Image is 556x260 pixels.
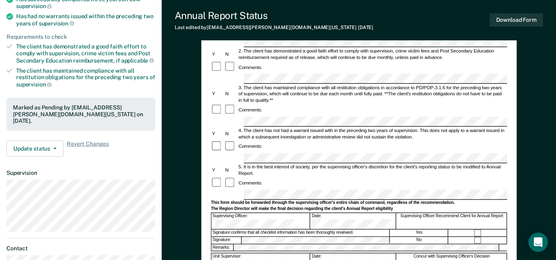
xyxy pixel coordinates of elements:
[390,237,448,244] div: No
[237,180,263,187] div: Comments:
[13,104,149,124] div: Marked as Pending by [EMAIL_ADDRESS][PERSON_NAME][DOMAIN_NAME][US_STATE] on [DATE].
[16,43,155,64] div: The client has demonstrated a good faith effort to comply with supervision, crime victim fees and...
[175,10,373,21] div: Annual Report Status
[121,57,154,64] span: applicable
[397,213,507,229] div: Supervising Officer Recommend Client for Annual Report
[16,81,52,88] span: supervision
[237,84,507,103] div: 3. The client has maintained compliance with all restitution obligations in accordance to PD/POP-...
[237,64,263,71] div: Comments:
[211,206,507,212] div: The Region Director will make the final decision regarding the client's Annual Report eligibility
[237,48,507,61] div: 2. The client has demonstrated a good faith effort to comply with supervision, crime victim fees ...
[16,3,52,9] span: supervision
[237,107,263,113] div: Comments:
[529,233,548,252] div: Open Intercom Messenger
[224,51,237,58] div: N
[39,20,74,27] span: supervision
[490,13,543,27] button: Download Form
[224,130,237,137] div: N
[6,140,63,157] button: Update status
[211,230,389,237] div: Signature confirms that all checklist information has been thoroughly reviewed.
[211,213,310,229] div: Supervising Officer:
[211,200,507,206] div: This form should be forwarded through the supervising officer's entire chain of command, regardle...
[211,167,224,174] div: Y
[390,230,448,237] div: Yes
[211,130,224,137] div: Y
[237,164,507,177] div: 5. It is in the best interest of society, per the supervising officer's discretion for the client...
[237,127,507,140] div: 4. The client has not had a warrant issued with in the preceding two years of supervision. This d...
[6,34,155,40] div: Requirements to check
[311,213,396,229] div: Date:
[211,245,234,251] div: Remarks:
[175,25,373,30] div: Last edited by [EMAIL_ADDRESS][PERSON_NAME][DOMAIN_NAME][US_STATE]
[211,51,224,58] div: Y
[6,170,155,176] dt: Supervision
[16,67,155,88] div: The client has maintained compliance with all restitution obligations for the preceding two years of
[211,91,224,97] div: Y
[16,13,155,27] div: Has had no warrants issued within the preceding two years of
[237,143,263,150] div: Comments:
[358,25,373,30] span: [DATE]
[6,245,155,252] dt: Contact
[224,91,237,97] div: N
[211,237,241,244] div: Signature:
[224,167,237,174] div: N
[67,140,109,157] span: Revert Changes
